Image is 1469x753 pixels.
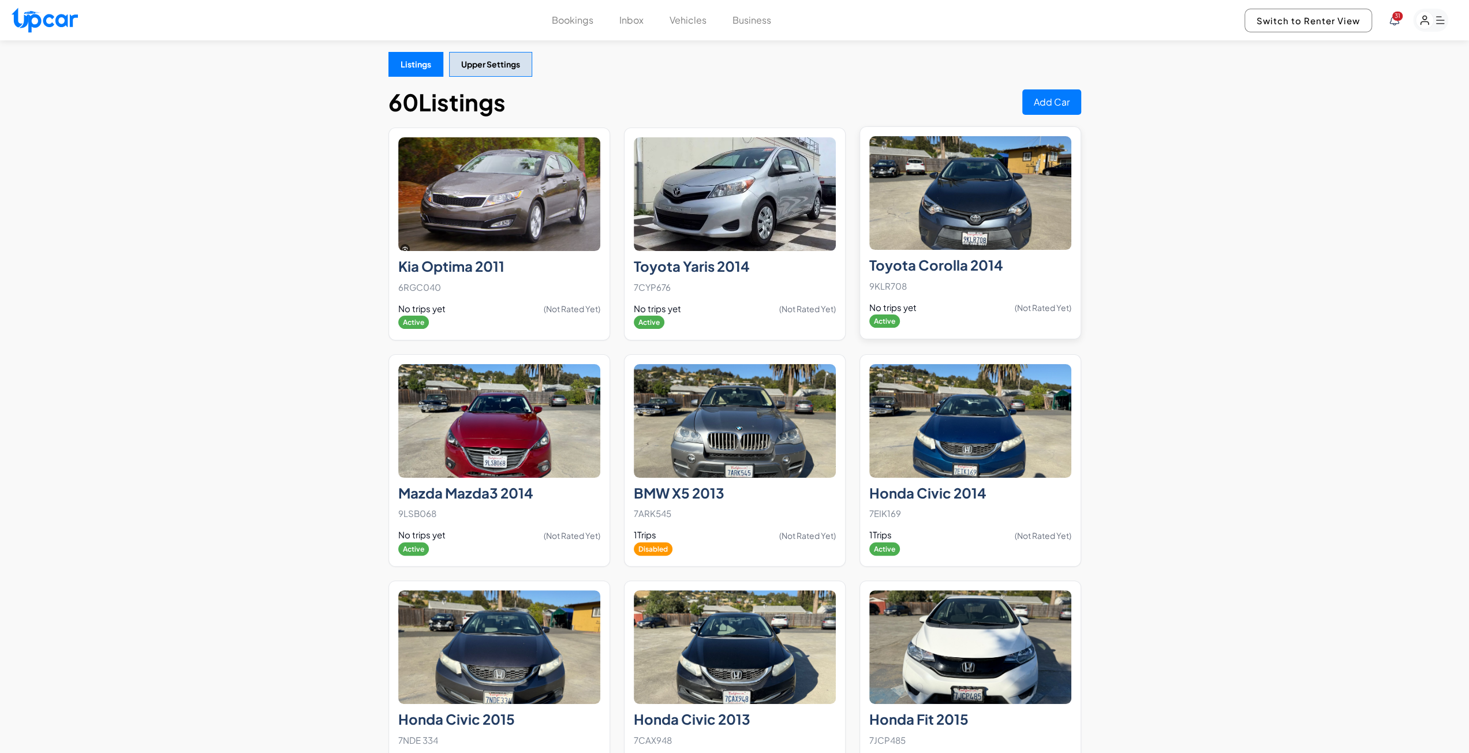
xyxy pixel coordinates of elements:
[398,590,600,704] img: Honda Civic 2015
[869,364,1071,478] img: Honda Civic 2014
[544,530,600,541] span: (Not Rated Yet)
[779,530,836,541] span: (Not Rated Yet)
[398,258,600,275] h2: Kia Optima 2011
[869,136,1071,250] img: Toyota Corolla 2014
[1392,12,1403,21] span: You have new notifications
[869,542,900,556] span: Active
[398,505,600,522] p: 9LSB068
[398,711,600,728] h2: Honda Civic 2015
[634,316,664,329] span: Active
[398,279,600,295] p: 6RGC040
[869,732,1071,748] p: 7JCP485
[398,316,429,329] span: Active
[398,302,446,316] span: No trips yet
[634,258,836,275] h2: Toyota Yaris 2014
[670,13,707,27] button: Vehicles
[869,711,1071,728] h2: Honda Fit 2015
[388,88,506,116] h1: 60 Listings
[869,257,1071,274] h2: Toyota Corolla 2014
[634,364,836,478] img: BMW X5 2013
[398,485,600,501] h2: Mazda Mazda3 2014
[12,8,78,32] img: Upcar Logo
[779,303,836,314] span: (Not Rated Yet)
[619,13,644,27] button: Inbox
[1015,530,1071,541] span: (Not Rated Yet)
[634,137,836,251] img: Toyota Yaris 2014
[634,542,672,556] span: Disabled
[869,314,900,328] span: Active
[398,732,600,748] p: 7NDE 334
[634,529,656,542] span: 1 Trips
[634,485,836,501] h2: BMW X5 2013
[869,301,917,314] span: No trips yet
[869,590,1071,704] img: Honda Fit 2015
[634,732,836,748] p: 7CAX948
[388,52,443,77] button: Listings
[552,13,593,27] button: Bookings
[544,303,600,314] span: (Not Rated Yet)
[398,542,429,556] span: Active
[869,529,892,542] span: 1 Trips
[1015,302,1071,313] span: (Not Rated Yet)
[398,137,600,251] img: Kia Optima 2011
[1022,89,1081,115] button: Add Car
[634,279,836,295] p: 7CYP676
[634,302,681,316] span: No trips yet
[634,590,836,704] img: Honda Civic 2013
[869,278,1071,294] p: 9KLR708
[398,529,446,542] span: No trips yet
[869,505,1071,522] p: 7EIK169
[634,505,836,522] p: 7ARK545
[732,13,771,27] button: Business
[449,52,532,77] button: Upper Settings
[869,485,1071,501] h2: Honda Civic 2014
[398,364,600,478] img: Mazda Mazda3 2014
[634,711,836,728] h2: Honda Civic 2013
[1244,9,1372,32] button: Switch to Renter View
